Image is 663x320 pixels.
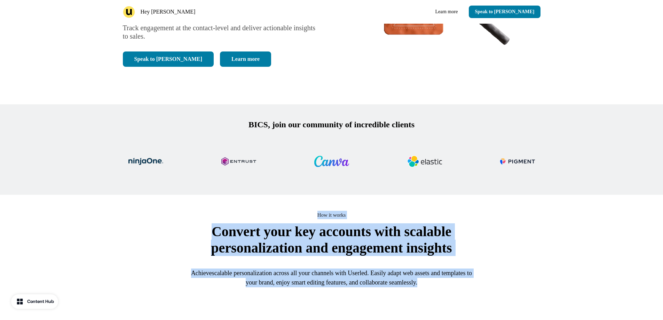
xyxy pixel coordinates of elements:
[27,298,54,305] div: Content Hub
[429,6,463,18] a: Learn more
[141,8,196,16] p: Hey [PERSON_NAME]
[123,51,214,67] button: Speak to [PERSON_NAME]
[248,118,415,131] p: BICS, join our community of incredible clients
[11,294,58,309] button: Content Hub
[123,16,320,40] span: Boost engagement and close deals faster with scalable personalization. Track engagement at the co...
[317,212,346,218] span: How it works
[186,269,478,287] h2: Achieve . Easily adapt web assets and templates to your brand, enjoy smart editing features, and ...
[212,270,367,277] span: scalable personalization across all your channels with Userled
[220,51,271,67] a: Learn more
[469,6,540,18] button: Speak to [PERSON_NAME]
[192,223,471,256] p: Convert your key accounts with scalable personalization and engagement insights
